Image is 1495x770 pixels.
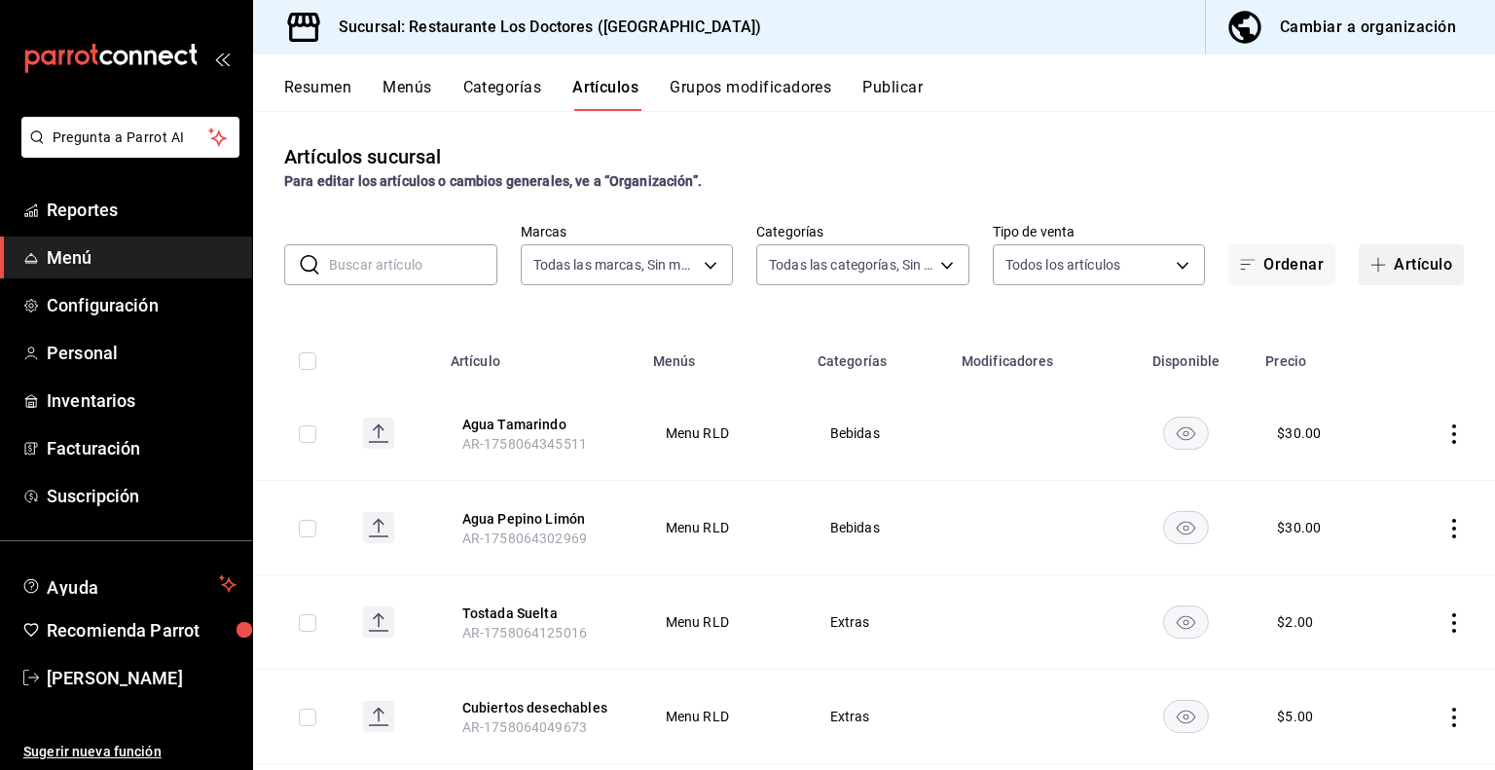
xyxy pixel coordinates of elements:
[462,509,618,529] button: edit-product-location
[47,483,237,509] span: Suscripción
[462,531,587,546] span: AR-1758064302969
[21,117,239,158] button: Pregunta a Parrot AI
[462,415,618,434] button: edit-product-location
[830,615,926,629] span: Extras
[1277,423,1321,443] div: $ 30.00
[1280,14,1456,41] div: Cambiar a organización
[950,324,1118,386] th: Modificadores
[533,255,698,275] span: Todas las marcas, Sin marca
[47,617,237,643] span: Recomienda Parrot
[462,436,587,452] span: AR-1758064345511
[47,435,237,461] span: Facturación
[284,142,441,171] div: Artículos sucursal
[1163,511,1209,544] button: availability-product
[284,78,1495,111] div: navigation tabs
[769,255,933,275] span: Todas las categorías, Sin categoría
[1163,417,1209,450] button: availability-product
[1444,613,1464,633] button: actions
[830,710,926,723] span: Extras
[47,665,237,691] span: [PERSON_NAME]
[1277,707,1313,726] div: $ 5.00
[23,742,237,762] span: Sugerir nueva función
[756,225,969,238] label: Categorías
[47,572,211,596] span: Ayuda
[1005,255,1121,275] span: Todos los artículos
[383,78,431,111] button: Menús
[641,324,806,386] th: Menús
[462,719,587,735] span: AR-1758064049673
[47,340,237,366] span: Personal
[284,78,351,111] button: Resumen
[462,604,618,623] button: edit-product-location
[572,78,638,111] button: Artículos
[439,324,641,386] th: Artículo
[521,225,734,238] label: Marcas
[666,710,782,723] span: Menu RLD
[214,51,230,66] button: open_drawer_menu
[14,141,239,162] a: Pregunta a Parrot AI
[666,615,782,629] span: Menu RLD
[993,225,1206,238] label: Tipo de venta
[670,78,831,111] button: Grupos modificadores
[1444,519,1464,538] button: actions
[666,426,782,440] span: Menu RLD
[1444,708,1464,727] button: actions
[1254,324,1386,386] th: Precio
[1118,324,1254,386] th: Disponible
[47,197,237,223] span: Reportes
[463,78,542,111] button: Categorías
[666,521,782,534] span: Menu RLD
[830,521,926,534] span: Bebidas
[47,387,237,414] span: Inventarios
[284,173,702,189] strong: Para editar los artículos o cambios generales, ve a “Organización”.
[1163,605,1209,639] button: availability-product
[830,426,926,440] span: Bebidas
[462,625,587,641] span: AR-1758064125016
[47,244,237,271] span: Menú
[1228,244,1335,285] button: Ordenar
[1444,424,1464,444] button: actions
[47,292,237,318] span: Configuración
[1277,518,1321,537] div: $ 30.00
[1163,700,1209,733] button: availability-product
[806,324,950,386] th: Categorías
[323,16,761,39] h3: Sucursal: Restaurante Los Doctores ([GEOGRAPHIC_DATA])
[1359,244,1464,285] button: Artículo
[53,128,209,148] span: Pregunta a Parrot AI
[862,78,923,111] button: Publicar
[1277,612,1313,632] div: $ 2.00
[462,698,618,717] button: edit-product-location
[329,245,497,284] input: Buscar artículo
